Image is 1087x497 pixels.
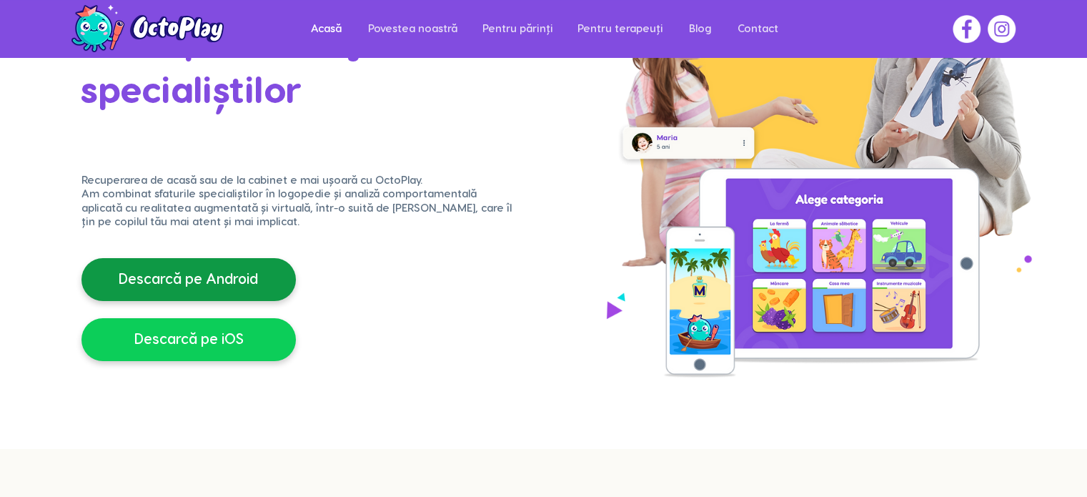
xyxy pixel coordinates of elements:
img: Instagram [988,15,1016,43]
a: Descarcă pe iOS [81,318,296,361]
span: Descarcă pe Android [119,270,258,290]
p: Contact [730,13,785,45]
ul: Social Bar [953,15,1016,43]
p: Recuperarea de acasă sau de la cabinet e mai ușoară cu OctoPlay. Am combinat sfaturile specialișt... [81,174,515,230]
p: Pentru terapeuți [570,13,670,45]
a: Pentru părinți [470,13,566,45]
a: Povestea noastră [356,13,470,45]
p: Povestea noastră [361,13,465,45]
a: Blog [675,13,725,45]
p: Pentru părinți [475,13,560,45]
p: Blog [682,13,718,45]
a: Acasă [297,13,356,45]
a: Descarcă pe Android [81,258,296,301]
nav: Site [297,13,791,45]
p: Acasă [304,13,349,45]
span: Descarcă pe iOS [134,330,244,350]
a: Contact [725,13,791,45]
img: Facebook [953,15,981,43]
a: Pentru terapeuți [566,13,675,45]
